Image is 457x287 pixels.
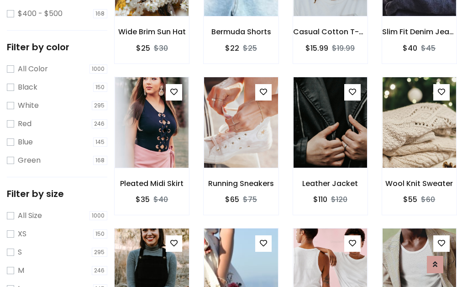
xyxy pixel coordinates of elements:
label: All Color [18,64,48,74]
h6: Casual Cotton T-Shirt [293,27,368,36]
h6: $65 [225,195,239,204]
del: $40 [153,194,168,205]
h6: $110 [313,195,327,204]
h6: $25 [136,44,150,53]
span: 295 [92,101,108,110]
span: 295 [92,248,108,257]
h6: $55 [403,195,417,204]
label: S [18,247,22,258]
span: 168 [93,9,108,18]
label: All Size [18,210,42,221]
span: 1000 [89,211,108,220]
h6: Bermuda Shorts [204,27,278,36]
span: 246 [92,266,108,275]
h6: Slim Fit Denim Jeans [382,27,457,36]
label: Blue [18,137,33,148]
h5: Filter by color [7,42,107,53]
h6: Running Sneakers [204,179,278,188]
label: White [18,100,39,111]
h5: Filter by size [7,188,107,199]
h6: Wool Knit Sweater [382,179,457,188]
span: 150 [93,229,108,239]
label: Green [18,155,41,166]
del: $45 [421,43,436,53]
span: 145 [93,138,108,147]
h6: $22 [225,44,239,53]
label: Black [18,82,37,93]
span: 246 [92,119,108,128]
h6: $40 [403,44,417,53]
label: XS [18,229,26,239]
h6: Wide Brim Sun Hat [115,27,189,36]
h6: $35 [136,195,150,204]
label: M [18,265,24,276]
span: 150 [93,83,108,92]
h6: $15.99 [305,44,328,53]
del: $19.99 [332,43,355,53]
del: $60 [421,194,435,205]
del: $75 [243,194,257,205]
del: $120 [331,194,347,205]
h6: Leather Jacket [293,179,368,188]
label: $400 - $500 [18,8,63,19]
span: 168 [93,156,108,165]
del: $25 [243,43,257,53]
span: 1000 [89,64,108,74]
del: $30 [154,43,168,53]
h6: Pleated Midi Skirt [115,179,189,188]
label: Red [18,118,32,129]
